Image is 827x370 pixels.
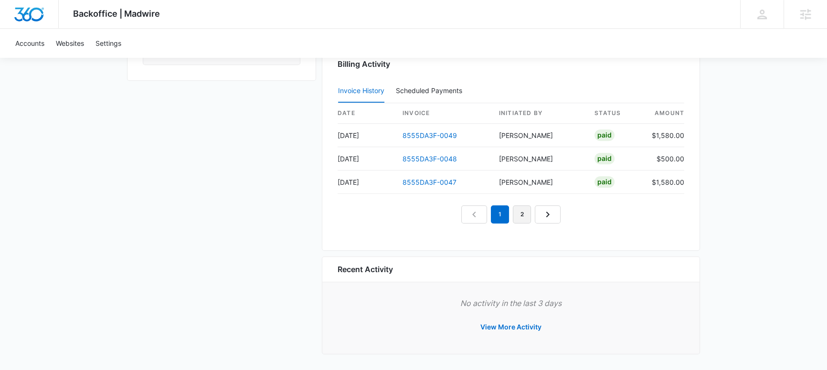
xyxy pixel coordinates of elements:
[73,9,160,19] span: Backoffice | Madwire
[90,29,127,58] a: Settings
[491,124,587,147] td: [PERSON_NAME]
[644,170,684,194] td: $1,580.00
[461,205,561,223] nav: Pagination
[395,103,491,124] th: invoice
[491,205,509,223] em: 1
[594,153,615,164] div: Paid
[403,131,457,139] a: 8555DA3F-0049
[338,170,395,194] td: [DATE]
[491,147,587,170] td: [PERSON_NAME]
[644,147,684,170] td: $500.00
[644,124,684,147] td: $1,580.00
[338,58,684,70] h3: Billing Activity
[594,176,615,188] div: Paid
[491,170,587,194] td: [PERSON_NAME]
[338,297,684,309] p: No activity in the last 3 days
[471,316,551,338] button: View More Activity
[50,29,90,58] a: Websites
[644,103,684,124] th: amount
[338,80,384,103] button: Invoice History
[10,29,50,58] a: Accounts
[535,205,561,223] a: Next Page
[513,205,531,223] a: Page 2
[403,155,457,163] a: 8555DA3F-0048
[403,178,456,186] a: 8555DA3F-0047
[338,124,395,147] td: [DATE]
[338,264,393,275] h6: Recent Activity
[396,87,466,94] div: Scheduled Payments
[491,103,587,124] th: Initiated By
[594,129,615,141] div: Paid
[587,103,644,124] th: status
[338,147,395,170] td: [DATE]
[338,103,395,124] th: date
